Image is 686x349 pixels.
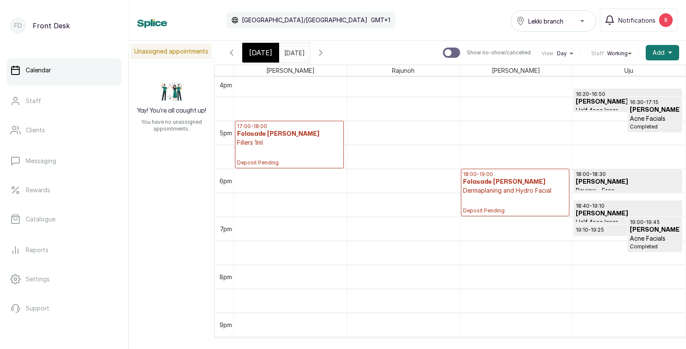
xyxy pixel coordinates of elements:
[7,149,121,173] a: Messaging
[26,126,45,134] p: Clients
[26,215,55,224] p: Catalogue
[463,178,567,186] h3: Folasade [PERSON_NAME]
[630,106,680,114] h3: [PERSON_NAME]
[576,171,680,178] p: 18:00 - 18:30
[249,48,272,58] span: [DATE]
[630,219,680,226] p: 19:00 - 19:45
[242,16,367,24] p: [GEOGRAPHIC_DATA]/[GEOGRAPHIC_DATA]
[33,21,70,31] p: Front Desk
[467,49,531,56] p: Show no-show/cancelled
[7,207,121,231] a: Catalogue
[134,119,209,132] p: You have no unassigned appointments.
[576,91,680,98] p: 16:20 - 16:50
[630,99,680,106] p: 16:30 - 17:15
[218,320,234,329] div: 9pm
[26,246,48,254] p: Reports
[463,171,567,178] p: 18:00 - 19:00
[576,178,680,186] h3: [PERSON_NAME]
[26,66,51,75] p: Calendar
[623,65,635,76] span: Uju
[576,209,680,218] h3: [PERSON_NAME]
[131,44,212,59] p: Unassigned appointments
[630,123,680,130] span: Completed
[630,114,680,123] p: Acne Facials
[576,203,680,209] p: 18:40 - 19:10
[591,50,604,57] span: Staff
[7,238,121,262] a: Reports
[7,118,121,142] a: Clients
[607,50,628,57] span: Working
[576,227,680,233] p: 19:10 - 19:25
[542,50,554,57] span: View
[7,267,121,291] a: Settings
[528,17,563,26] span: Lekki branch
[218,81,234,89] div: 4pm
[237,123,342,130] p: 17:00 - 18:00
[26,304,49,313] p: Support
[371,16,390,24] p: GMT+1
[14,21,22,30] p: FD
[463,186,567,195] p: Dermaplaning and Hydro Facial
[218,176,234,185] div: 6pm
[576,186,680,195] p: Review - Free
[7,89,121,113] a: Staff
[218,272,234,281] div: 8pm
[630,226,680,234] h3: [PERSON_NAME]
[237,130,342,138] h3: Folasade [PERSON_NAME]
[576,233,680,242] h3: [PERSON_NAME]
[390,65,416,76] span: Rajunoh
[26,186,50,194] p: Rewards
[659,13,673,27] div: 8
[618,16,656,25] span: Notifications
[576,98,680,106] h3: [PERSON_NAME]
[511,10,596,32] button: Lekki branch
[7,296,121,320] a: Support
[26,275,50,283] p: Settings
[218,224,234,233] div: 7pm
[490,65,542,76] span: [PERSON_NAME]
[218,128,234,137] div: 5pm
[7,58,121,82] a: Calendar
[557,50,567,57] span: Day
[600,9,677,32] button: Notifications8
[463,207,567,214] span: Deposit Pending
[237,159,342,166] span: Deposit Pending
[646,45,679,60] button: Add
[242,43,279,63] div: [DATE]
[265,65,316,76] span: [PERSON_NAME]
[630,243,680,250] span: Completed
[576,106,680,115] p: Half face laser
[576,218,680,227] p: Half face laser
[237,138,342,147] p: Fillers 1ml
[137,107,206,115] h2: Yay! You’re all caught up!
[26,97,41,105] p: Staff
[630,234,680,243] p: Acne Facials
[7,178,121,202] a: Rewards
[653,48,665,57] span: Add
[591,50,635,57] button: StaffWorking
[542,50,577,57] button: ViewDay
[26,157,56,165] p: Messaging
